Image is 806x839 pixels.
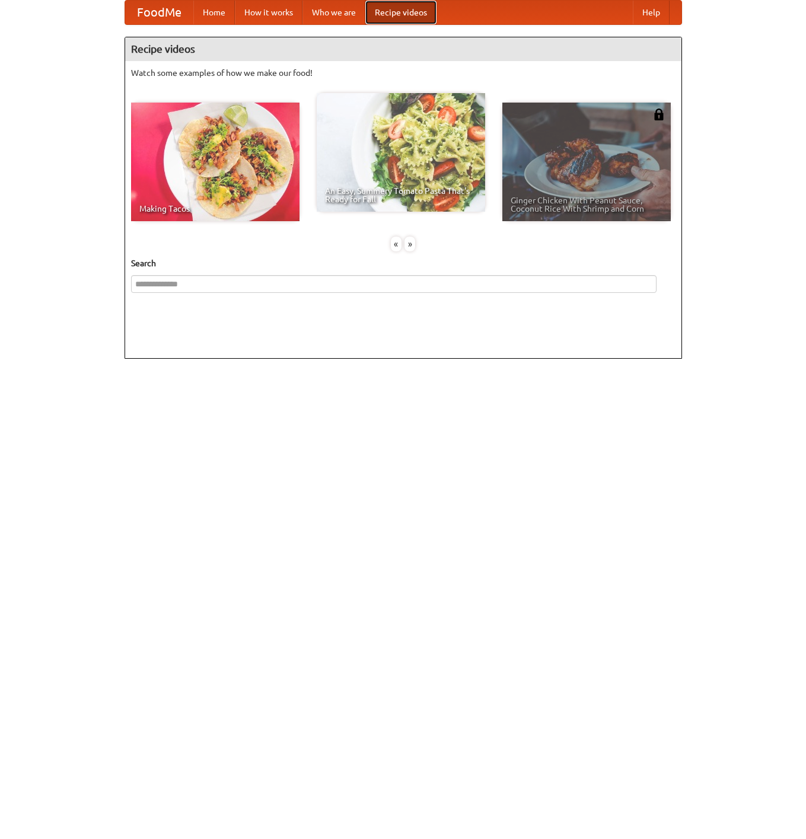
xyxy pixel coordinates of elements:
a: Recipe videos [365,1,437,24]
img: 483408.png [653,109,665,120]
p: Watch some examples of how we make our food! [131,67,676,79]
a: Home [193,1,235,24]
a: How it works [235,1,302,24]
a: Who we are [302,1,365,24]
div: » [404,237,415,251]
h5: Search [131,257,676,269]
div: « [391,237,402,251]
h4: Recipe videos [125,37,681,61]
a: An Easy, Summery Tomato Pasta That's Ready for Fall [317,93,485,212]
a: Help [633,1,670,24]
span: An Easy, Summery Tomato Pasta That's Ready for Fall [325,187,477,203]
a: Making Tacos [131,103,300,221]
span: Making Tacos [139,205,291,213]
a: FoodMe [125,1,193,24]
